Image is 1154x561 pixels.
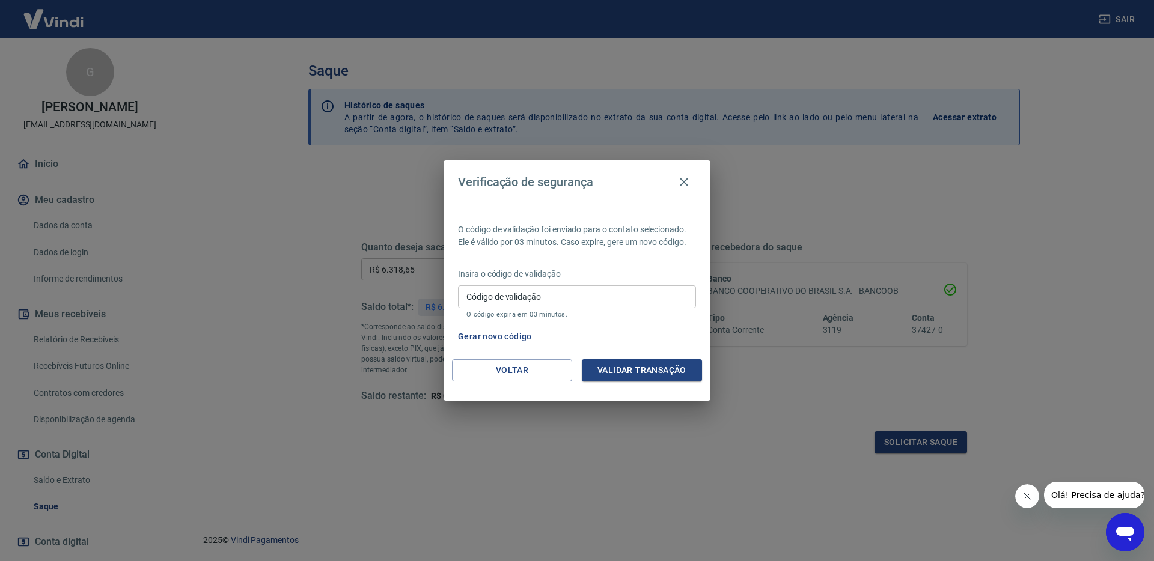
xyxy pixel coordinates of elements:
p: O código expira em 03 minutos. [466,311,688,318]
iframe: Mensagem da empresa [1044,482,1144,508]
span: Olá! Precisa de ajuda? [7,8,101,18]
button: Gerar novo código [453,326,537,348]
button: Voltar [452,359,572,381]
iframe: Botão para abrir a janela de mensagens [1106,513,1144,551]
button: Validar transação [582,359,702,381]
p: Insira o código de validação [458,268,696,280]
h4: Verificação de segurança [458,175,593,189]
p: O código de validação foi enviado para o contato selecionado. Ele é válido por 03 minutos. Caso e... [458,223,696,249]
iframe: Fechar mensagem [1015,484,1039,508]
